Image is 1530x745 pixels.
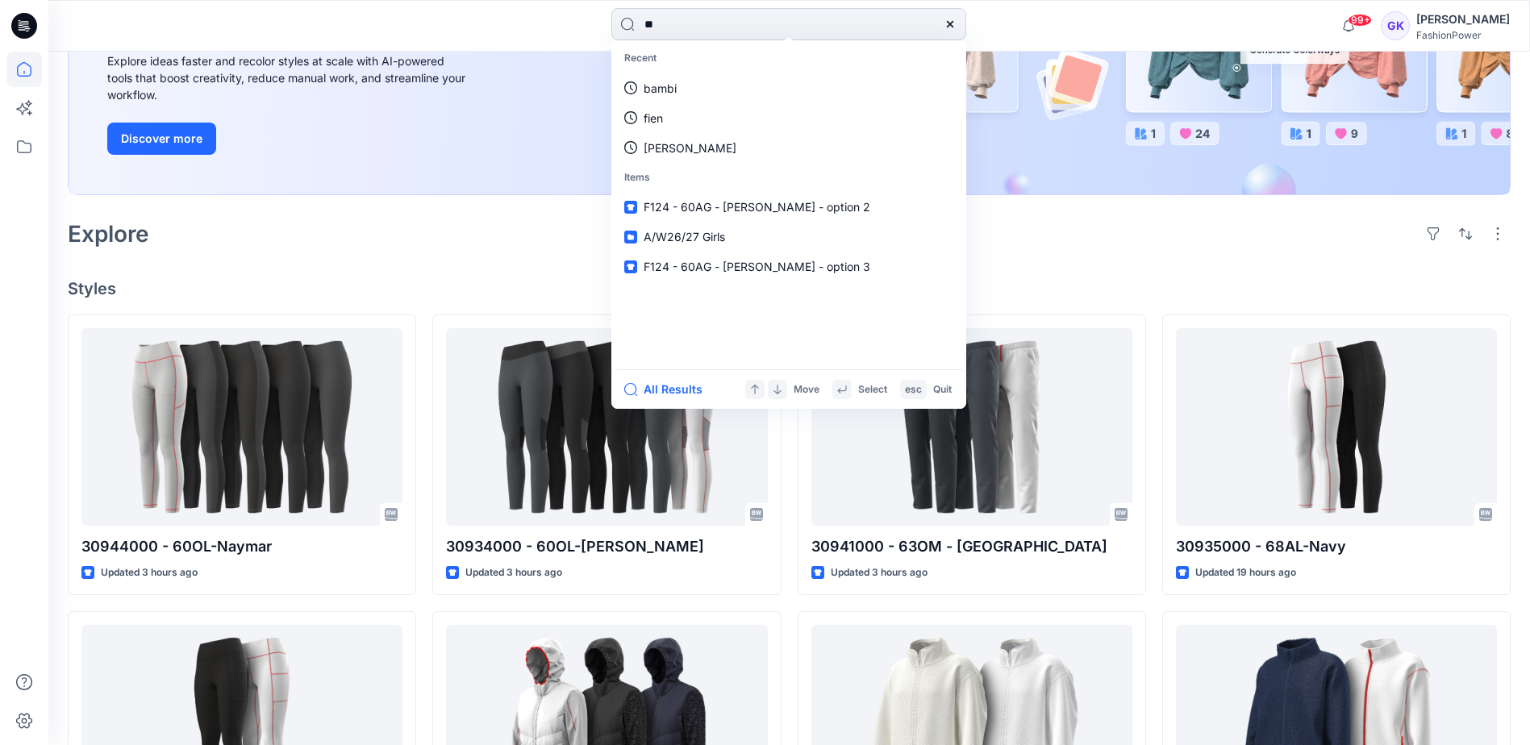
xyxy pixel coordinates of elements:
p: 30941000 - 63OM - [GEOGRAPHIC_DATA] [811,535,1132,558]
a: fien [615,103,963,133]
p: 30934000 - 60OL-[PERSON_NAME] [446,535,767,558]
a: [PERSON_NAME] [615,133,963,163]
p: Updated 3 hours ago [465,564,562,581]
p: odell [644,139,736,156]
p: Recent [615,44,963,73]
a: F124 - 60AG - [PERSON_NAME] - option 3 [615,252,963,281]
a: A/W26/27 Girls [615,222,963,252]
p: 30944000 - 60OL-Naymar [81,535,402,558]
h2: Explore [68,221,149,247]
div: [PERSON_NAME] [1416,10,1510,29]
p: 30935000 - 68AL-Navy [1176,535,1497,558]
div: Explore ideas faster and recolor styles at scale with AI-powered tools that boost creativity, red... [107,52,470,103]
a: bambi [615,73,963,103]
a: 30941000 - 63OM - Nixton [811,328,1132,526]
p: Updated 19 hours ago [1195,564,1296,581]
a: 30934000 - 60OL-Nicole [446,328,767,526]
a: 30944000 - 60OL-Naymar [81,328,402,526]
a: F124 - 60AG - [PERSON_NAME] - option 2 [615,192,963,222]
span: 99+ [1348,14,1372,27]
h4: Styles [68,279,1511,298]
button: Discover more [107,123,216,155]
p: Move [794,381,819,398]
p: Select [858,381,887,398]
button: All Results [624,380,713,399]
span: F124 - 60AG - [PERSON_NAME] - option 2 [644,200,870,214]
p: Updated 3 hours ago [831,564,928,581]
p: Items [615,163,963,193]
span: F124 - 60AG - [PERSON_NAME] - option 3 [644,260,870,273]
span: A/W26/27 Girls [644,230,725,243]
a: Discover more [107,123,470,155]
div: GK [1381,11,1410,40]
p: fien [644,110,663,127]
a: 30935000 - 68AL-Navy [1176,328,1497,526]
p: bambi [644,80,677,97]
p: Updated 3 hours ago [101,564,198,581]
div: FashionPower [1416,29,1510,41]
p: Quit [933,381,952,398]
p: esc [905,381,922,398]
